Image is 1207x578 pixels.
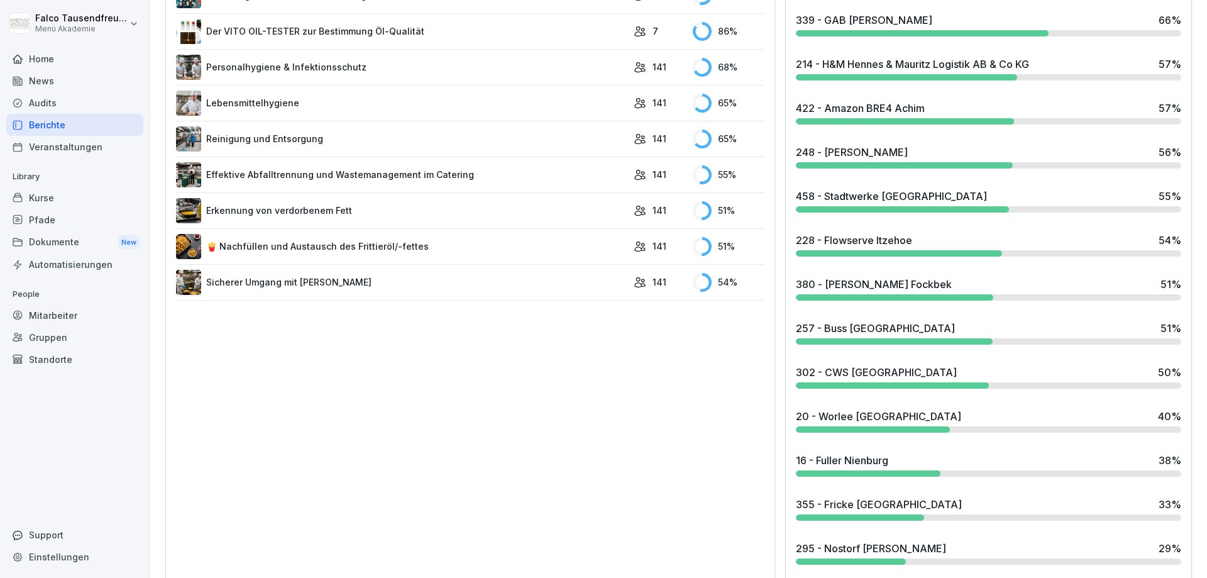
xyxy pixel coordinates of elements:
[796,409,961,424] div: 20 - Worlee [GEOGRAPHIC_DATA]
[6,136,143,158] a: Veranstaltungen
[176,91,627,116] a: Lebensmittelhygiene
[176,55,201,80] img: tq1iwfpjw7gb8q143pboqzza.png
[791,316,1186,350] a: 257 - Buss [GEOGRAPHIC_DATA]51%
[693,237,764,256] div: 51 %
[653,168,666,181] p: 141
[176,198,201,223] img: vqex8dna0ap6n9z3xzcqrj3m.png
[796,101,925,116] div: 422 - Amazon BRE4 Achim
[176,19,201,44] img: up30sq4qohmlf9oyka1pt50j.png
[796,233,912,248] div: 228 - Flowserve Itzehoe
[796,541,946,556] div: 295 - Nostorf [PERSON_NAME]
[693,22,764,41] div: 86 %
[176,198,627,223] a: Erkennung von verdorbenem Fett
[6,92,143,114] a: Audits
[176,55,627,80] a: Personalhygiene & Infektionsschutz
[796,497,962,512] div: 355 - Fricke [GEOGRAPHIC_DATA]
[176,126,201,152] img: nskg7vq6i7f4obzkcl4brg5j.png
[6,187,143,209] a: Kurse
[1159,453,1181,468] div: 38 %
[791,184,1186,218] a: 458 - Stadtwerke [GEOGRAPHIC_DATA]55%
[176,234,627,259] a: 🍟 Nachfüllen und Austausch des Frittieröl/-fettes
[1159,189,1181,204] div: 55 %
[791,8,1186,42] a: 339 - GAB [PERSON_NAME]66%
[1158,365,1181,380] div: 50 %
[791,536,1186,570] a: 295 - Nostorf [PERSON_NAME]29%
[653,275,666,289] p: 141
[176,126,627,152] a: Reinigung und Entsorgung
[6,304,143,326] a: Mitarbeiter
[6,231,143,254] a: DokumenteNew
[1159,101,1181,116] div: 57 %
[693,58,764,77] div: 68 %
[653,204,666,217] p: 141
[6,70,143,92] a: News
[791,96,1186,130] a: 422 - Amazon BRE4 Achim57%
[693,273,764,292] div: 54 %
[791,52,1186,86] a: 214 - H&M Hennes & Mauritz Logistik AB & Co KG57%
[693,130,764,148] div: 65 %
[6,546,143,568] a: Einstellungen
[35,25,127,33] p: Menü Akademie
[653,25,658,38] p: 7
[791,272,1186,306] a: 380 - [PERSON_NAME] Fockbek51%
[6,253,143,275] a: Automatisierungen
[1159,541,1181,556] div: 29 %
[176,162,201,187] img: he669w9sgyb8g06jkdrmvx6u.png
[6,48,143,70] a: Home
[6,524,143,546] div: Support
[693,94,764,113] div: 65 %
[1160,277,1181,292] div: 51 %
[176,162,627,187] a: Effektive Abfalltrennung und Wastemanagement im Catering
[653,96,666,109] p: 141
[176,91,201,116] img: jz0fz12u36edh1e04itkdbcq.png
[796,145,908,160] div: 248 - [PERSON_NAME]
[6,114,143,136] a: Berichte
[1159,57,1181,72] div: 57 %
[653,60,666,74] p: 141
[6,284,143,304] p: People
[176,234,201,259] img: cuv45xaybhkpnu38aw8lcrqq.png
[796,453,888,468] div: 16 - Fuller Nienburg
[6,209,143,231] a: Pfade
[791,448,1186,482] a: 16 - Fuller Nienburg38%
[791,140,1186,174] a: 248 - [PERSON_NAME]56%
[653,132,666,145] p: 141
[6,167,143,187] p: Library
[1159,233,1181,248] div: 54 %
[6,231,143,254] div: Dokumente
[791,404,1186,438] a: 20 - Worlee [GEOGRAPHIC_DATA]40%
[1158,409,1181,424] div: 40 %
[1159,13,1181,28] div: 66 %
[693,165,764,184] div: 55 %
[176,270,627,295] a: Sicherer Umgang mit [PERSON_NAME]
[791,228,1186,262] a: 228 - Flowserve Itzehoe54%
[791,360,1186,394] a: 302 - CWS [GEOGRAPHIC_DATA]50%
[693,201,764,220] div: 51 %
[796,277,952,292] div: 380 - [PERSON_NAME] Fockbek
[1160,321,1181,336] div: 51 %
[791,492,1186,526] a: 355 - Fricke [GEOGRAPHIC_DATA]33%
[176,270,201,295] img: oyzz4yrw5r2vs0n5ee8wihvj.png
[653,240,666,253] p: 141
[796,189,987,204] div: 458 - Stadtwerke [GEOGRAPHIC_DATA]
[796,365,957,380] div: 302 - CWS [GEOGRAPHIC_DATA]
[1159,497,1181,512] div: 33 %
[1159,145,1181,160] div: 56 %
[796,321,955,336] div: 257 - Buss [GEOGRAPHIC_DATA]
[796,13,932,28] div: 339 - GAB [PERSON_NAME]
[6,348,143,370] a: Standorte
[6,326,143,348] a: Gruppen
[176,19,627,44] a: Der VITO OIL-TESTER zur Bestimmung Öl-Qualität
